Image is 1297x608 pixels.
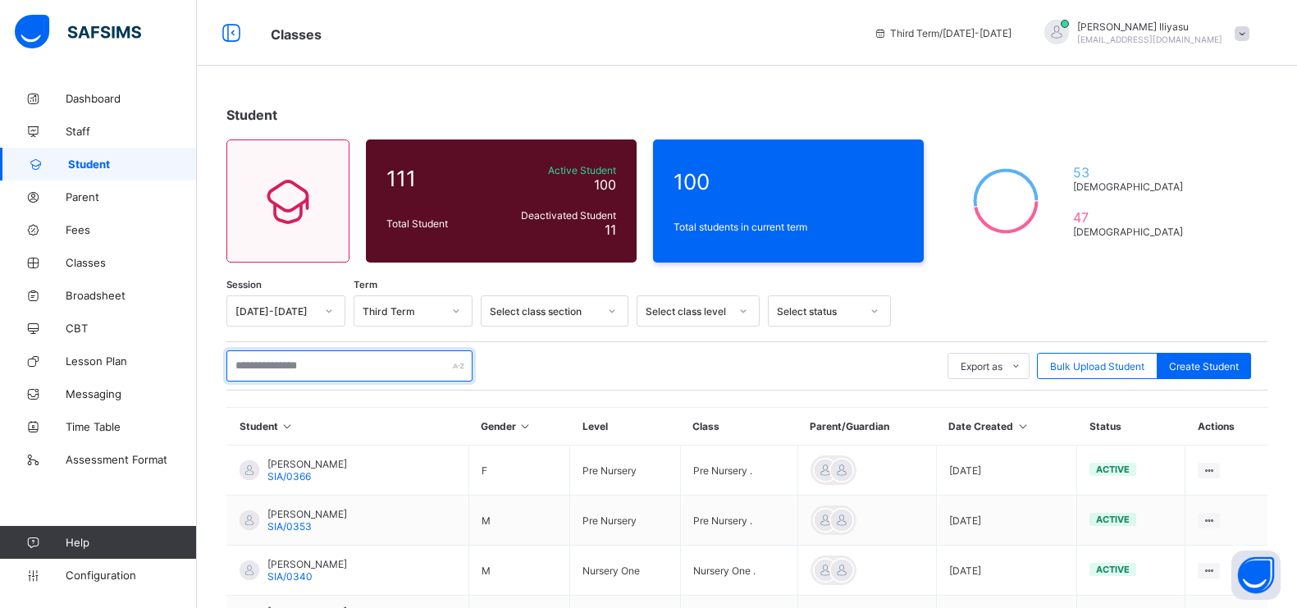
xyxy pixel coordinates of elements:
td: [DATE] [936,446,1077,496]
span: Help [66,536,196,549]
span: [EMAIL_ADDRESS][DOMAIN_NAME] [1077,34,1222,44]
th: Gender [468,408,570,446]
td: Pre Nursery [570,496,681,546]
img: safsims [15,15,141,49]
th: Student [227,408,469,446]
td: F [468,446,570,496]
th: Actions [1185,408,1267,446]
div: Select status [777,305,861,318]
span: CBT [66,322,197,335]
span: Classes [271,26,322,43]
span: Total students in current term [674,221,903,233]
span: Student [226,107,277,123]
span: 11 [605,222,616,238]
th: Level [570,408,681,446]
i: Sort in Ascending Order [1016,420,1030,432]
span: SIA/0340 [267,570,313,583]
span: 111 [386,166,491,191]
span: Active Student [500,164,616,176]
span: SIA/0366 [267,470,311,482]
span: Student [68,158,197,171]
td: Pre Nursery [570,446,681,496]
span: Lesson Plan [66,354,197,368]
i: Sort in Ascending Order [281,420,295,432]
span: Create Student [1169,360,1239,373]
span: active [1096,564,1130,575]
span: active [1096,464,1130,475]
div: Select class level [646,305,729,318]
span: Classes [66,256,197,269]
span: [PERSON_NAME] [267,558,347,570]
span: 53 [1073,164,1190,181]
span: [PERSON_NAME] [267,458,347,470]
td: M [468,496,570,546]
div: Third Term [363,305,442,318]
button: Open asap [1231,551,1281,600]
div: AbdussamadIliyasu [1028,20,1258,47]
div: Select class section [490,305,598,318]
th: Status [1077,408,1185,446]
span: Staff [66,125,197,138]
td: [DATE] [936,546,1077,596]
span: Term [354,279,377,290]
span: Broadsheet [66,289,197,302]
div: Total Student [382,213,496,234]
span: Deactivated Student [500,209,616,222]
td: Nursery One . [680,546,797,596]
span: 100 [674,169,903,194]
span: Messaging [66,387,197,400]
span: Bulk Upload Student [1050,360,1144,373]
td: Pre Nursery . [680,446,797,496]
span: Fees [66,223,197,236]
span: [DEMOGRAPHIC_DATA] [1073,181,1190,193]
div: [DATE]-[DATE] [235,305,315,318]
span: SIA/0353 [267,520,312,533]
span: [DEMOGRAPHIC_DATA] [1073,226,1190,238]
span: 100 [594,176,616,193]
span: Time Table [66,420,197,433]
span: active [1096,514,1130,525]
span: [PERSON_NAME] Iliyasu [1077,21,1222,33]
td: [DATE] [936,496,1077,546]
span: Export as [961,360,1002,373]
i: Sort in Ascending Order [518,420,532,432]
th: Class [680,408,797,446]
span: Configuration [66,569,196,582]
span: 47 [1073,209,1190,226]
td: Pre Nursery . [680,496,797,546]
span: session/term information [874,27,1012,39]
td: M [468,546,570,596]
th: Date Created [936,408,1077,446]
span: Parent [66,190,197,203]
span: Session [226,279,262,290]
span: [PERSON_NAME] [267,508,347,520]
span: Dashboard [66,92,197,105]
td: Nursery One [570,546,681,596]
th: Parent/Guardian [797,408,936,446]
span: Assessment Format [66,453,197,466]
